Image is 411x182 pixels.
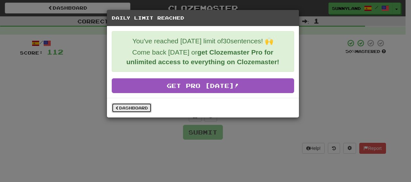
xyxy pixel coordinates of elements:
h5: Daily Limit Reached [112,15,294,21]
a: Dashboard [112,103,152,113]
p: Come back [DATE] or [117,48,289,67]
strong: get Clozemaster Pro for unlimited access to everything on Clozemaster! [126,48,279,65]
a: Get Pro [DATE]! [112,78,294,93]
p: You've reached [DATE] limit of 30 sentences! 🙌 [117,36,289,46]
